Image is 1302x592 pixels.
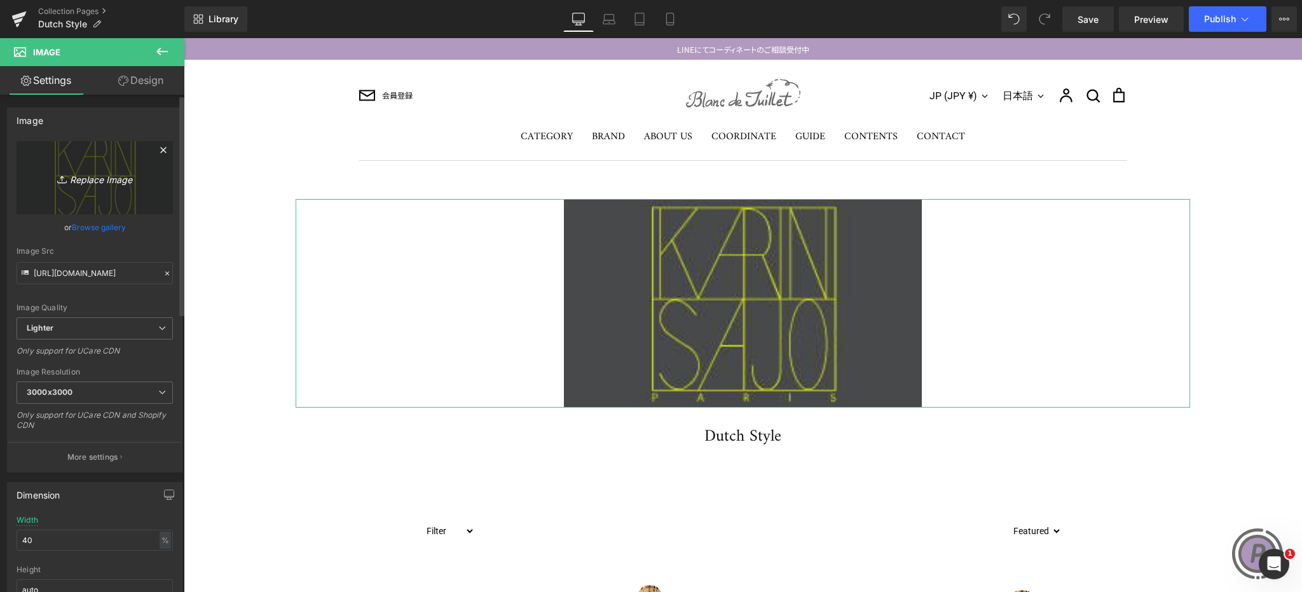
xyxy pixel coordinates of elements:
a: BRAND [408,90,441,107]
span: 1 [1285,549,1295,559]
span: Preview [1134,13,1168,26]
img: Blanc de Juillet [502,41,617,73]
a: Collection Pages [38,6,184,17]
a: Browse gallery [72,216,126,238]
a: GUIDE [612,90,641,107]
button: Redo [1032,6,1057,32]
button: JP (JPY ¥) [746,50,806,65]
div: LINEにてコーディネートのご相談受付中 [175,5,943,17]
div: Height [17,565,173,574]
b: 3000x3000 [27,387,72,397]
h1: Dutch Style [188,395,931,403]
div: Only support for UCare CDN [17,346,173,364]
a: CATEGORY [337,90,389,107]
a: Preview [1119,6,1184,32]
a: CONTENTS [661,90,714,107]
button: More [1271,6,1297,32]
a: New Library [184,6,247,32]
span: Save [1078,13,1099,26]
button: Undo [1001,6,1027,32]
a: Desktop [563,6,594,32]
span: 会員登録 [198,51,229,63]
a: CONTACT [733,90,781,107]
a: COORDINATE [528,90,593,107]
div: or [17,221,173,234]
input: Link [17,262,173,284]
button: More settings [8,442,182,472]
b: Lighter [27,323,53,333]
a: Design [95,66,187,95]
div: Image Resolution [17,368,173,376]
a: ABOUT US [460,90,509,107]
div: Image Quality [17,303,173,312]
div: Only support for UCare CDN and Shopify CDN [17,410,173,439]
a: Mobile [655,6,685,32]
a: Laptop [594,6,624,32]
span: Publish [1204,14,1236,24]
div: Width [17,516,38,525]
span: Image [33,47,60,57]
div: Image Src [17,247,173,256]
span: Library [209,13,238,25]
i: Replace Image [44,170,146,186]
span: Dutch Style [38,19,87,29]
iframe: Intercom live chat [1259,549,1289,579]
p: More settings [67,451,118,463]
div: % [160,532,171,549]
a: Tablet [624,6,655,32]
div: Dimension [17,483,60,500]
a: 会員登録 [175,49,429,65]
input: auto [17,530,173,551]
div: Image [17,108,43,126]
button: 日本語 [819,50,862,65]
button: Publish [1189,6,1266,32]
